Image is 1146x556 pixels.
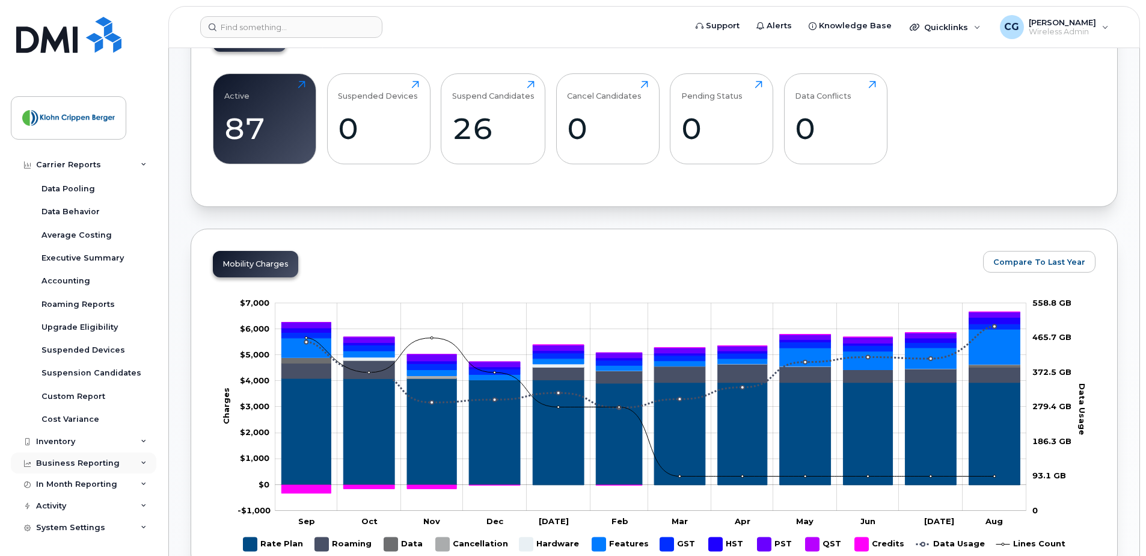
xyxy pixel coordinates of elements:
[237,505,271,515] tspan: -$1,000
[240,350,269,359] g: $0
[486,516,504,526] tspan: Dec
[259,480,269,489] tspan: $0
[240,350,269,359] tspan: $5,000
[452,111,535,146] div: 26
[224,81,250,100] div: Active
[1032,505,1038,515] tspan: 0
[452,81,535,158] a: Suspend Candidates26
[281,378,1020,485] g: Rate Plan
[767,20,792,32] span: Alerts
[709,533,746,556] g: HST
[436,533,508,556] g: Cancellation
[1032,401,1071,411] tspan: 279.4 GB
[240,427,269,437] tspan: $2,000
[660,533,697,556] g: GST
[855,533,904,556] g: Credits
[993,256,1085,268] span: Compare To Last Year
[240,375,269,385] g: $0
[672,516,688,526] tspan: Mar
[338,111,419,146] div: 0
[567,81,642,100] div: Cancel Candidates
[860,516,875,526] tspan: Jun
[1004,20,1019,34] span: CG
[1032,471,1066,480] tspan: 93.1 GB
[361,516,378,526] tspan: Oct
[795,111,876,146] div: 0
[1077,383,1087,435] tspan: Data Usage
[681,81,762,158] a: Pending Status0
[244,533,303,556] g: Rate Plan
[338,81,418,100] div: Suspended Devices
[901,15,989,39] div: Quicklinks
[384,533,424,556] g: Data
[221,298,1088,556] g: Chart
[240,427,269,437] g: $0
[240,454,269,463] g: $0
[1032,332,1071,342] tspan: 465.7 GB
[281,329,1020,380] g: Features
[224,111,305,146] div: 87
[423,516,440,526] tspan: Nov
[240,324,269,333] tspan: $6,000
[1032,367,1071,377] tspan: 372.5 GB
[281,312,1020,493] g: Credits
[748,14,800,38] a: Alerts
[681,111,762,146] div: 0
[681,81,743,100] div: Pending Status
[298,516,315,526] tspan: Sep
[985,516,1003,526] tspan: Aug
[315,533,372,556] g: Roaming
[796,516,814,526] tspan: May
[237,505,271,515] g: $0
[240,324,269,333] g: $0
[240,401,269,411] g: $0
[800,14,900,38] a: Knowledge Base
[281,360,1020,383] g: Roaming
[795,81,876,158] a: Data Conflicts0
[519,533,580,556] g: Hardware
[819,20,892,32] span: Knowledge Base
[244,533,1065,556] g: Legend
[996,533,1065,556] g: Lines Count
[806,533,843,556] g: QST
[758,533,794,556] g: PST
[224,81,305,158] a: Active87
[734,516,750,526] tspan: Apr
[240,298,269,307] g: $0
[1032,298,1071,307] tspan: 558.8 GB
[592,533,649,556] g: Features
[983,251,1095,273] button: Compare To Last Year
[281,312,1020,362] g: QST
[240,454,269,463] tspan: $1,000
[706,20,740,32] span: Support
[1029,17,1096,27] span: [PERSON_NAME]
[924,516,954,526] tspan: [DATE]
[795,81,851,100] div: Data Conflicts
[200,16,382,38] input: Find something...
[1029,27,1096,37] span: Wireless Admin
[611,516,628,526] tspan: Feb
[221,388,231,424] tspan: Charges
[240,298,269,307] tspan: $7,000
[1032,436,1071,446] tspan: 186.3 GB
[916,533,985,556] g: Data Usage
[240,401,269,411] tspan: $3,000
[539,516,569,526] tspan: [DATE]
[567,111,648,146] div: 0
[567,81,648,158] a: Cancel Candidates0
[991,15,1117,39] div: Chris Galazka
[240,375,269,385] tspan: $4,000
[687,14,748,38] a: Support
[338,81,419,158] a: Suspended Devices0
[452,81,535,100] div: Suspend Candidates
[924,22,968,32] span: Quicklinks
